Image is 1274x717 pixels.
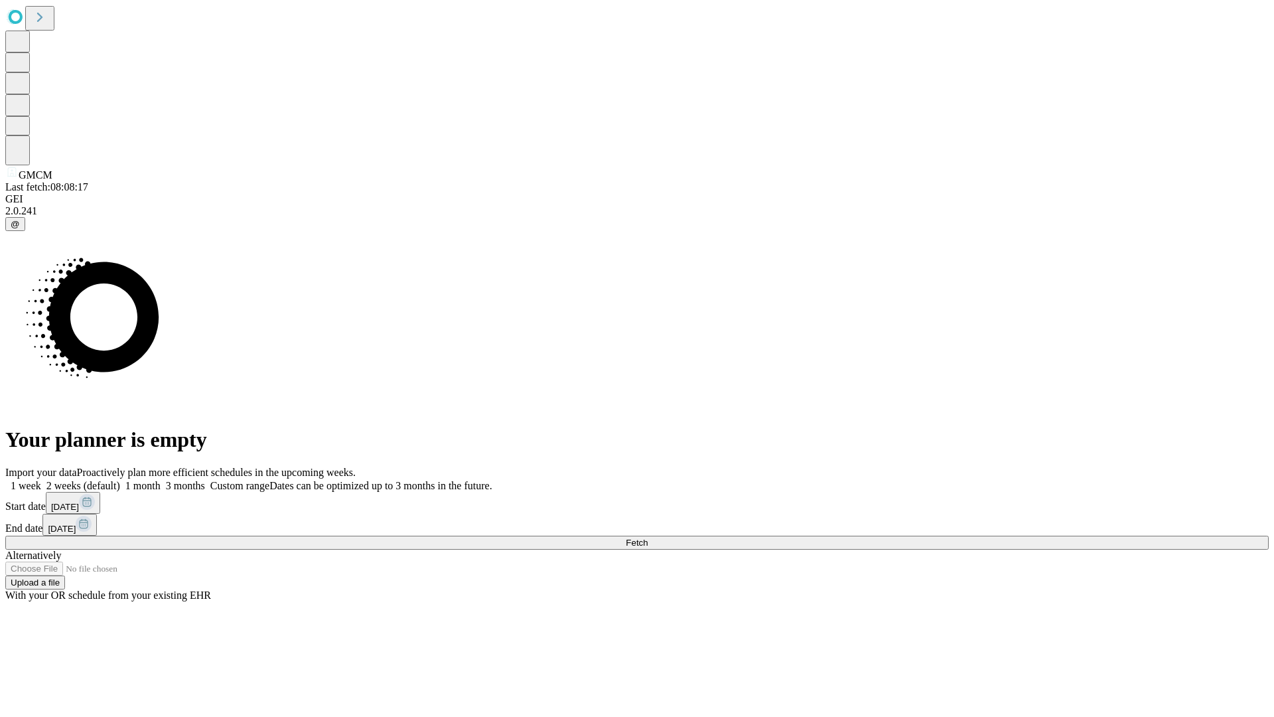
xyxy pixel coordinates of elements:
[48,524,76,534] span: [DATE]
[626,538,648,548] span: Fetch
[77,467,356,478] span: Proactively plan more efficient schedules in the upcoming weeks.
[11,219,20,229] span: @
[5,514,1269,536] div: End date
[42,514,97,536] button: [DATE]
[5,492,1269,514] div: Start date
[5,205,1269,217] div: 2.0.241
[11,480,41,491] span: 1 week
[5,217,25,231] button: @
[210,480,269,491] span: Custom range
[5,536,1269,550] button: Fetch
[5,181,88,193] span: Last fetch: 08:08:17
[5,467,77,478] span: Import your data
[51,502,79,512] span: [DATE]
[46,492,100,514] button: [DATE]
[5,550,61,561] span: Alternatively
[5,193,1269,205] div: GEI
[5,576,65,590] button: Upload a file
[269,480,492,491] span: Dates can be optimized up to 3 months in the future.
[5,590,211,601] span: With your OR schedule from your existing EHR
[5,428,1269,452] h1: Your planner is empty
[46,480,120,491] span: 2 weeks (default)
[125,480,161,491] span: 1 month
[19,169,52,181] span: GMCM
[166,480,205,491] span: 3 months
